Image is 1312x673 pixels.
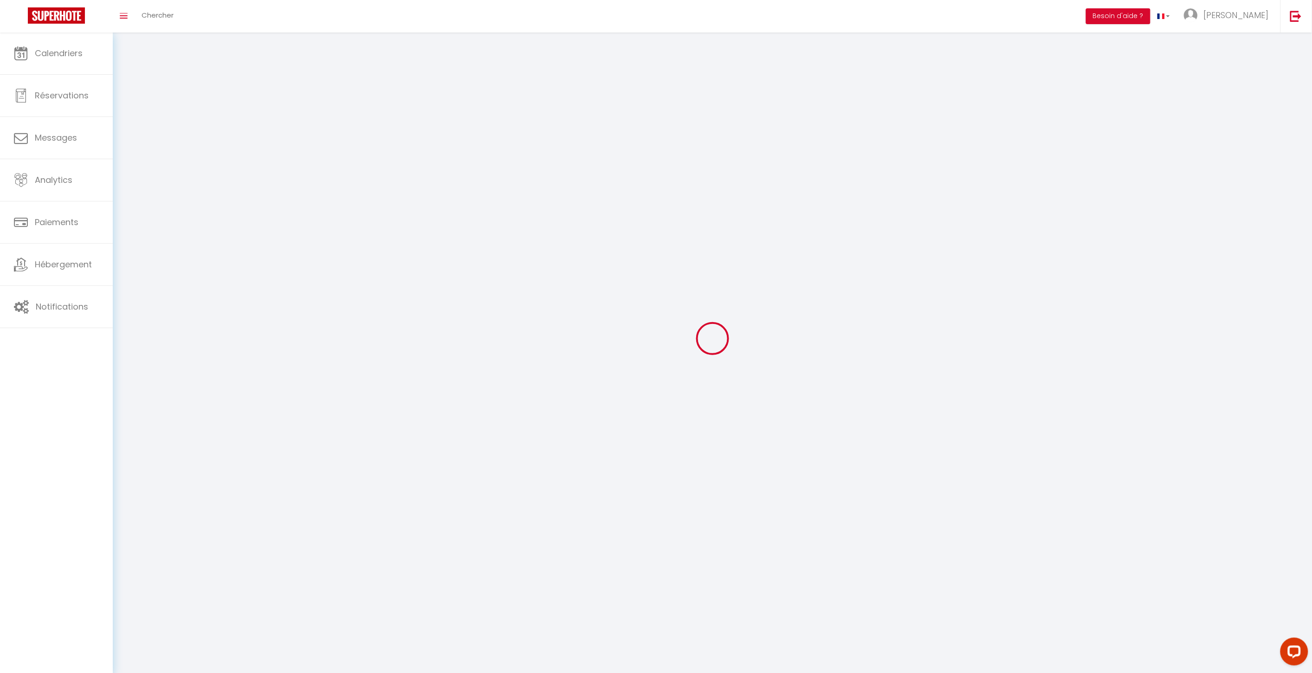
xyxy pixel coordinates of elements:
[28,7,85,24] img: Super Booking
[1290,10,1302,22] img: logout
[36,301,88,312] span: Notifications
[35,132,77,143] span: Messages
[1086,8,1150,24] button: Besoin d'aide ?
[35,174,72,186] span: Analytics
[35,90,89,101] span: Réservations
[1273,634,1312,673] iframe: LiveChat chat widget
[35,259,92,270] span: Hébergement
[35,47,83,59] span: Calendriers
[142,10,174,20] span: Chercher
[1204,9,1269,21] span: [PERSON_NAME]
[35,216,78,228] span: Paiements
[1184,8,1198,22] img: ...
